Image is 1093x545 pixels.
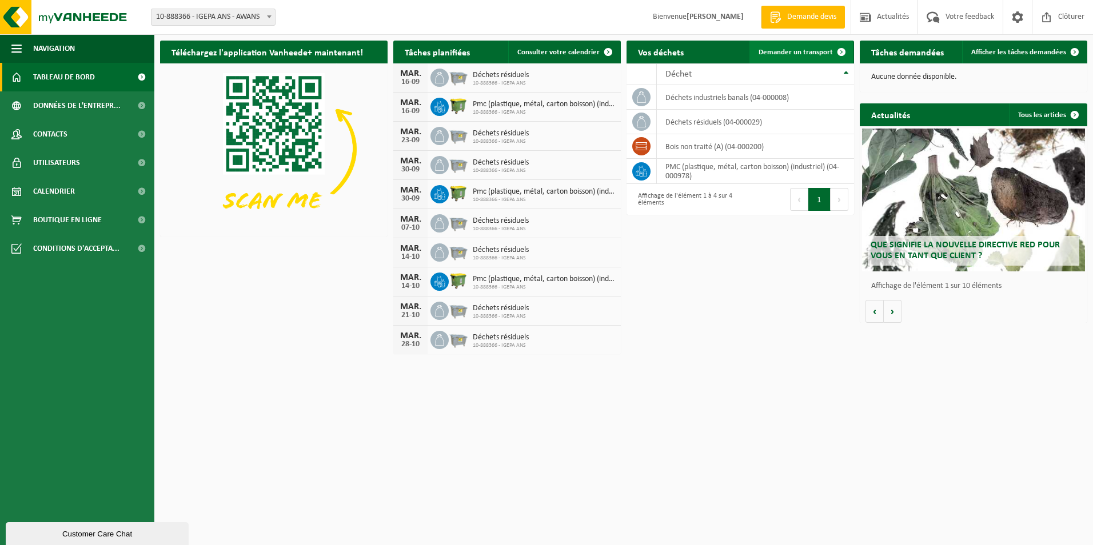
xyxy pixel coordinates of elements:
div: MAR. [399,127,422,137]
h2: Téléchargez l'application Vanheede+ maintenant! [160,41,374,63]
div: 07-10 [399,224,422,232]
span: Données de l'entrepr... [33,91,121,120]
span: Pmc (plastique, métal, carton boisson) (industriel) [473,187,615,197]
span: 10-888366 - IGEPA ANS [473,80,529,87]
button: Volgende [884,300,901,323]
div: 21-10 [399,311,422,319]
span: 10-888366 - IGEPA ANS [473,138,529,145]
a: Afficher les tâches demandées [962,41,1086,63]
div: 14-10 [399,282,422,290]
img: WB-1100-HPE-GN-50 [449,96,468,115]
span: Pmc (plastique, métal, carton boisson) (industriel) [473,275,615,284]
span: Demander un transport [759,49,833,56]
a: Demande devis [761,6,845,29]
span: 10-888366 - IGEPA ANS [473,109,615,116]
span: 10-888366 - IGEPA ANS [473,167,529,174]
span: 10-888366 - IGEPA ANS [473,342,529,349]
span: Afficher les tâches demandées [971,49,1066,56]
span: Calendrier [33,177,75,206]
span: 10-888366 - IGEPA ANS [473,255,529,262]
div: MAR. [399,186,422,195]
a: Que signifie la nouvelle directive RED pour vous en tant que client ? [862,129,1085,271]
a: Tous les articles [1009,103,1086,126]
span: Utilisateurs [33,149,80,177]
img: WB-2500-GAL-GY-01 [449,125,468,145]
div: MAR. [399,157,422,166]
span: 10-888366 - IGEPA ANS - AWANS [151,9,275,25]
td: PMC (plastique, métal, carton boisson) (industriel) (04-000978) [657,159,854,184]
h2: Actualités [860,103,922,126]
div: 30-09 [399,166,422,174]
div: MAR. [399,302,422,311]
button: Previous [790,188,808,211]
div: 23-09 [399,137,422,145]
span: 10-888366 - IGEPA ANS [473,226,529,233]
span: Déchets résiduels [473,71,529,80]
span: 10-888366 - IGEPA ANS [473,197,615,203]
div: MAR. [399,331,422,340]
div: MAR. [399,69,422,78]
td: bois non traité (A) (04-000200) [657,134,854,159]
img: Download de VHEPlus App [160,63,388,234]
span: Consulter votre calendrier [517,49,600,56]
div: MAR. [399,215,422,224]
span: Déchets résiduels [473,129,529,138]
a: Demander un transport [749,41,853,63]
div: MAR. [399,244,422,253]
h2: Vos déchets [627,41,695,63]
span: Conditions d'accepta... [33,234,119,263]
div: 16-09 [399,78,422,86]
img: WB-2500-GAL-GY-01 [449,213,468,232]
span: Demande devis [784,11,839,23]
div: Affichage de l'élément 1 à 4 sur 4 éléments [632,187,735,212]
img: WB-2500-GAL-GY-01 [449,67,468,86]
span: Déchets résiduels [473,333,529,342]
span: Contacts [33,120,67,149]
h2: Tâches demandées [860,41,955,63]
span: Navigation [33,34,75,63]
button: Next [831,188,848,211]
div: MAR. [399,273,422,282]
span: Boutique en ligne [33,206,102,234]
iframe: chat widget [6,520,191,545]
span: Déchets résiduels [473,304,529,313]
span: 10-888366 - IGEPA ANS - AWANS [151,9,276,26]
p: Aucune donnée disponible. [871,73,1076,81]
td: déchets résiduels (04-000029) [657,110,854,134]
img: WB-2500-GAL-GY-01 [449,154,468,174]
span: Que signifie la nouvelle directive RED pour vous en tant que client ? [871,241,1060,261]
strong: [PERSON_NAME] [687,13,744,21]
div: 28-10 [399,340,422,348]
p: Affichage de l'élément 1 sur 10 éléments [871,282,1082,290]
a: Consulter votre calendrier [508,41,620,63]
button: Vorige [865,300,884,323]
span: Tableau de bord [33,63,95,91]
span: Déchets résiduels [473,158,529,167]
img: WB-1100-HPE-GN-50 [449,271,468,290]
span: 10-888366 - IGEPA ANS [473,313,529,320]
h2: Tâches planifiées [393,41,481,63]
span: Déchets résiduels [473,217,529,226]
button: 1 [808,188,831,211]
img: WB-2500-GAL-GY-01 [449,329,468,348]
img: WB-2500-GAL-GY-01 [449,300,468,319]
img: WB-2500-GAL-GY-01 [449,242,468,261]
td: déchets industriels banals (04-000008) [657,85,854,110]
div: 16-09 [399,107,422,115]
div: 14-10 [399,253,422,261]
div: 30-09 [399,195,422,203]
span: Pmc (plastique, métal, carton boisson) (industriel) [473,100,615,109]
span: Déchet [665,70,692,79]
div: MAR. [399,98,422,107]
span: 10-888366 - IGEPA ANS [473,284,615,291]
span: Déchets résiduels [473,246,529,255]
img: WB-1100-HPE-GN-50 [449,183,468,203]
